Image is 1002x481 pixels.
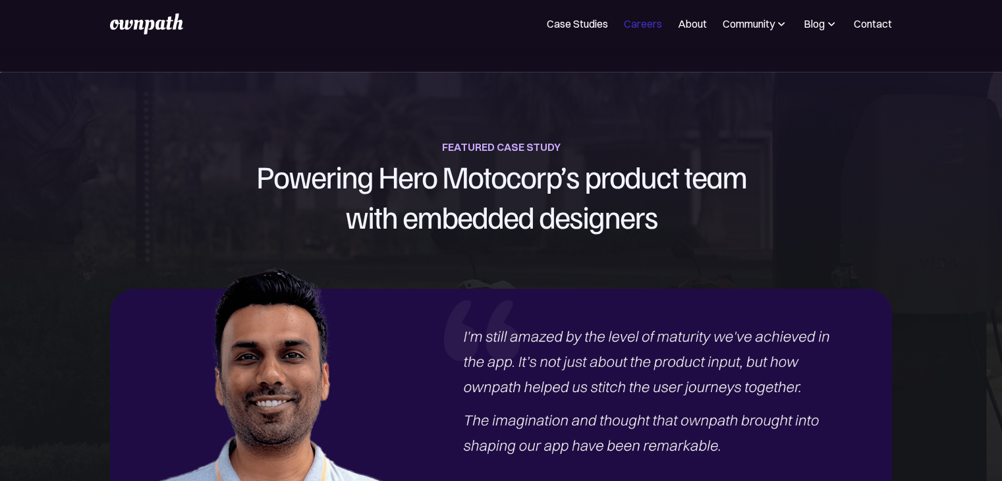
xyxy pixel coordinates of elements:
a: Contact [854,16,892,32]
div: Community [723,16,788,32]
h1: Powering Hero Motocorp’s product team with embedded designers [100,156,902,237]
a: About [678,16,707,32]
a: Case Studies [547,16,608,32]
div: Blog [804,16,838,32]
a: Careers [624,16,662,32]
div: Community [723,16,775,32]
div: FEATURED CASE STUDY [442,138,561,156]
div: Blog [804,16,825,32]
